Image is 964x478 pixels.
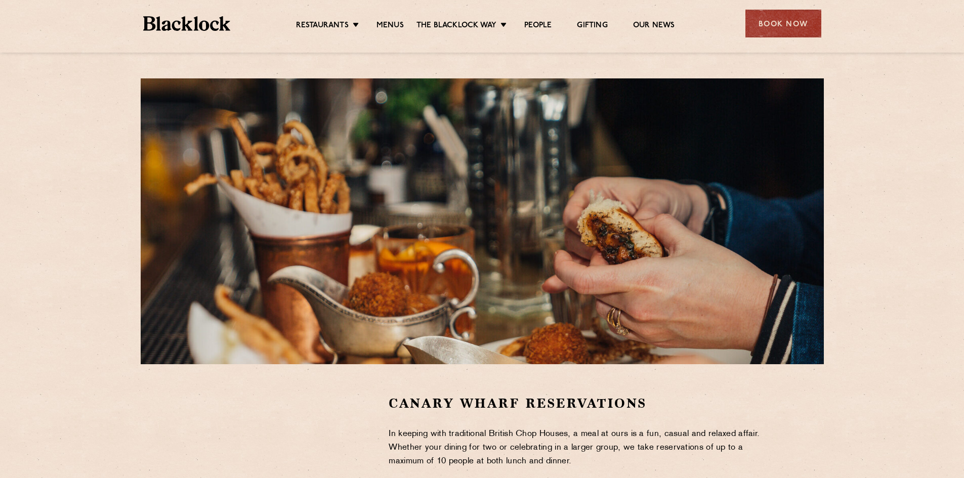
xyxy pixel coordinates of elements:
img: BL_Textured_Logo-footer-cropped.svg [143,16,231,31]
p: In keeping with traditional British Chop Houses, a meal at ours is a fun, casual and relaxed affa... [389,427,777,468]
a: Menus [376,21,404,32]
a: Our News [633,21,675,32]
h2: Canary Wharf Reservations [389,395,777,412]
div: Book Now [745,10,821,37]
a: Gifting [577,21,607,32]
a: People [524,21,552,32]
a: Restaurants [296,21,349,32]
a: The Blacklock Way [416,21,496,32]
